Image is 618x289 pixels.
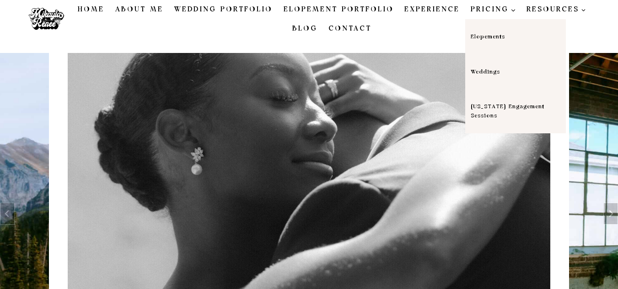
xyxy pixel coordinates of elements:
a: [US_STATE] Engagement Sessions [465,89,566,133]
img: Mikayla Renee Photo [23,3,69,35]
a: Contact [323,19,377,38]
a: Weddings [465,54,566,89]
a: Blog [287,19,323,38]
button: Next slide [603,203,618,225]
a: Elopements [465,19,566,54]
